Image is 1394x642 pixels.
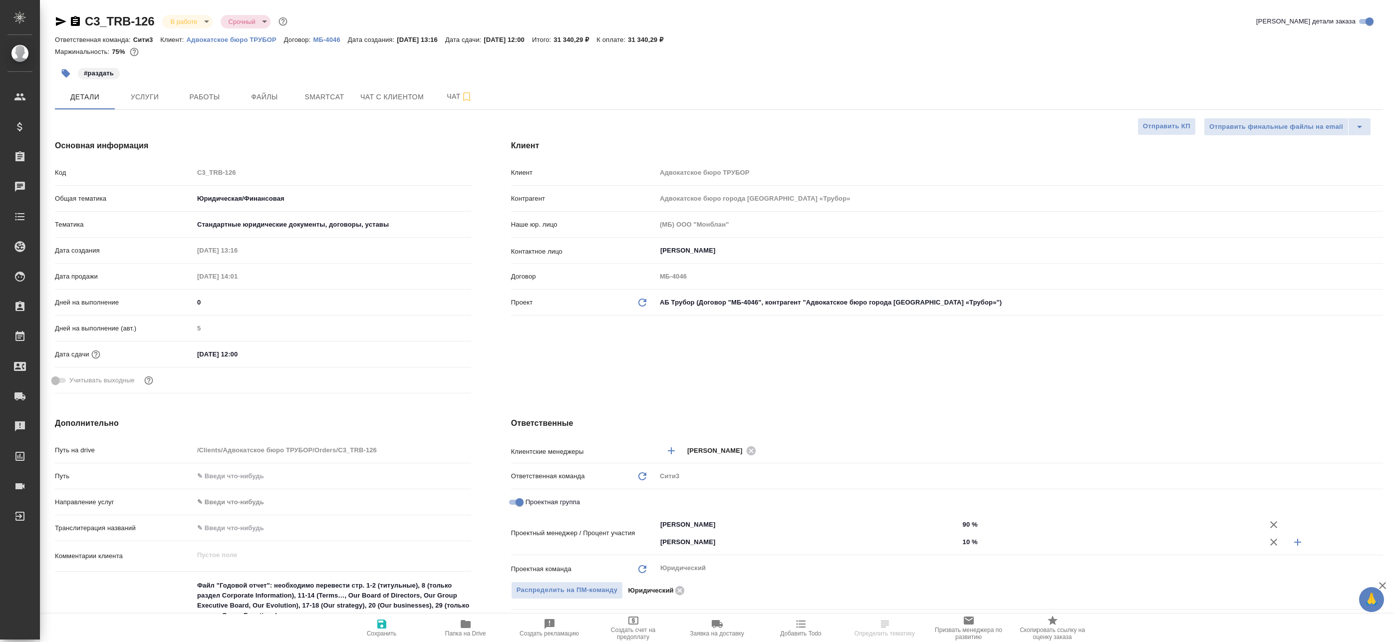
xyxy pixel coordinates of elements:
[241,91,288,103] span: Файлы
[55,36,133,43] p: Ответственная команда:
[954,541,956,543] button: Open
[167,17,200,26] button: В работе
[77,68,121,77] span: раздать
[348,36,397,43] p: Дата создания:
[55,323,194,333] p: Дней на выполнение (авт.)
[1137,118,1196,135] button: Отправить КП
[55,471,194,481] p: Путь
[511,528,656,538] p: Проектный менеджер / Процент участия
[194,347,281,361] input: ✎ Введи что-нибудь
[1256,16,1356,26] span: [PERSON_NAME] детали заказа
[84,68,114,78] p: #раздать
[1143,121,1190,132] span: Отправить КП
[194,469,471,483] input: ✎ Введи что-нибудь
[187,35,284,43] a: Адвокатское бюро ТРУБОР
[55,349,89,359] p: Дата сдачи
[160,36,186,43] p: Клиент:
[656,191,1383,206] input: Пустое поле
[511,194,656,204] p: Контрагент
[532,36,554,43] p: Итого:
[1204,118,1349,136] button: Отправить финальные файлы на email
[133,36,161,43] p: Сити3
[508,614,591,642] button: Создать рекламацию
[656,294,1383,311] div: АБ Трубор (Договор "МБ-4046", контрагент "Адвокатское бюро города [GEOGRAPHIC_DATA] «Трубор»")
[194,321,471,335] input: Пустое поле
[445,36,484,43] p: Дата сдачи:
[194,443,471,457] input: Пустое поле
[597,627,669,641] span: Создать счет на предоплату
[1209,121,1343,133] span: Отправить финальные файлы на email
[194,165,471,180] input: Пустое поле
[1378,450,1380,452] button: Open
[55,220,194,230] p: Тематика
[461,91,473,103] svg: Подписаться
[162,15,212,28] div: В работе
[628,36,671,43] p: 31 340,29 ₽
[89,348,102,361] button: Если добавить услуги и заполнить их объемом, то дата рассчитается автоматически
[933,627,1005,641] span: Призвать менеджера по развитию
[55,417,471,429] h4: Дополнительно
[55,194,194,204] p: Общая тематика
[554,36,596,43] p: 31 340,29 ₽
[112,48,127,55] p: 75%
[194,216,471,233] div: Стандартные юридические документы, договоры, уставы
[55,272,194,282] p: Дата продажи
[1017,627,1089,641] span: Скопировать ссылку на оценку заказа
[55,551,194,561] p: Комментарии клиента
[959,535,1262,549] input: ✎ Введи что-нибудь
[517,585,618,596] span: Распределить на ПМ-команду
[656,468,1383,485] div: Сити3
[194,521,471,535] input: ✎ Введи что-нибудь
[55,246,194,256] p: Дата создания
[511,582,623,599] button: Распределить на ПМ-команду
[1011,614,1095,642] button: Скопировать ссылку на оценку заказа
[1204,118,1371,136] div: split button
[445,630,486,637] span: Папка на Drive
[687,444,759,457] div: [PERSON_NAME]
[436,90,484,103] span: Чат
[520,630,579,637] span: Создать рекламацию
[511,564,571,574] p: Проектная команда
[1363,589,1380,610] span: 🙏
[927,614,1011,642] button: Призвать менеджера по развитию
[226,17,259,26] button: Срочный
[128,45,141,58] button: 6591.76 RUB;
[484,36,532,43] p: [DATE] 12:00
[659,439,683,463] button: Добавить менеджера
[397,36,445,43] p: [DATE] 13:16
[628,586,673,596] p: Юридический
[142,374,155,387] button: Выбери, если сб и вс нужно считать рабочими днями для выполнения заказа.
[954,524,956,526] button: Open
[55,497,194,507] p: Направление услуг
[511,471,585,481] p: Ответственная команда
[55,445,194,455] p: Путь на drive
[367,630,397,637] span: Сохранить
[656,165,1383,180] input: Пустое поле
[1359,587,1384,612] button: 🙏
[591,614,675,642] button: Создать счет на предоплату
[187,36,284,43] p: Адвокатское бюро ТРУБОР
[511,417,1383,429] h4: Ответственные
[194,269,281,284] input: Пустое поле
[780,630,821,637] span: Добавить Todo
[55,62,77,84] button: Добавить тэг
[360,91,424,103] span: Чат с клиентом
[511,220,656,230] p: Наше юр. лицо
[55,168,194,178] p: Код
[221,15,271,28] div: В работе
[511,272,656,282] p: Договор
[656,217,1383,232] input: Пустое поле
[194,494,471,511] div: ✎ Введи что-нибудь
[1378,250,1380,252] button: Open
[511,298,533,308] p: Проект
[55,523,194,533] p: Транслитерация названий
[511,447,656,457] p: Клиентские менеджеры
[687,446,749,456] span: [PERSON_NAME]
[61,91,109,103] span: Детали
[959,517,1262,532] input: ✎ Введи что-нибудь
[55,140,471,152] h4: Основная информация
[300,91,348,103] span: Smartcat
[55,298,194,308] p: Дней на выполнение
[690,630,744,637] span: Заявка на доставку
[55,48,112,55] p: Маржинальность:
